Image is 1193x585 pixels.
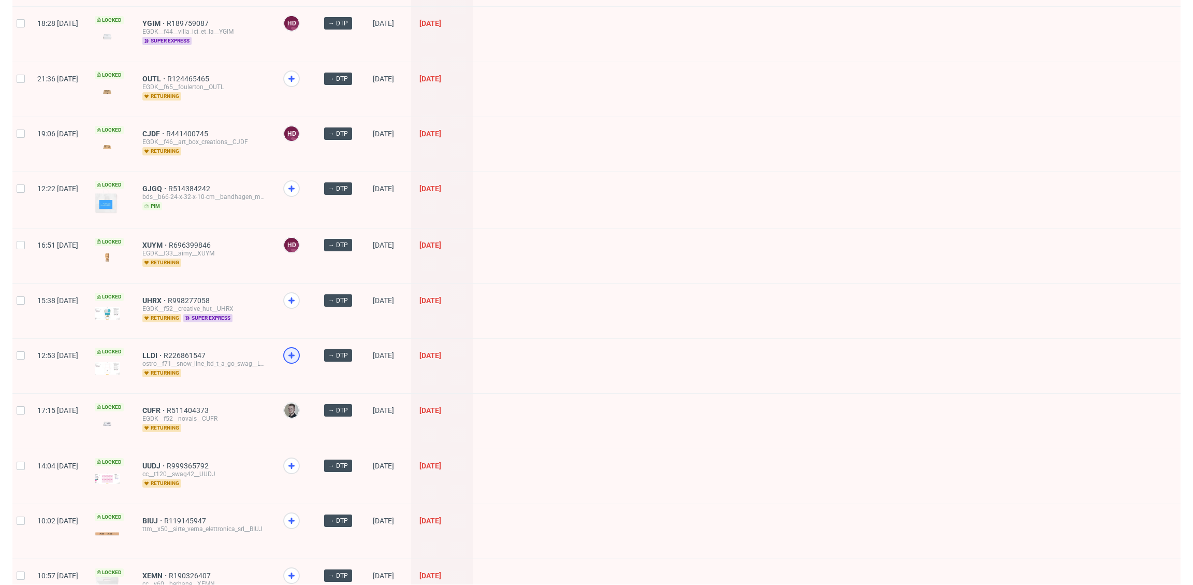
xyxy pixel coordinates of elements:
span: 21:36 [DATE] [37,75,78,83]
span: Locked [95,238,124,246]
a: R514384242 [168,184,212,193]
span: 12:22 [DATE] [37,184,78,193]
img: version_two_editor_design [95,84,120,98]
span: super express [183,314,232,322]
a: CJDF [142,130,166,138]
img: version_two_editor_design [95,140,120,154]
div: ostro__f71__snow_line_ltd_t_a_go_swag__LLDI [142,360,267,368]
span: Locked [95,293,124,301]
img: Krystian Gaza [284,403,299,418]
span: 10:02 [DATE] [37,517,78,525]
span: R511404373 [167,406,211,415]
span: Locked [95,16,124,24]
span: 10:57 [DATE] [37,572,78,580]
span: [DATE] [419,130,441,138]
span: Locked [95,568,124,577]
span: [DATE] [419,462,441,470]
a: R999365792 [167,462,211,470]
div: bds__b66-24-x-32-x-10-cm__bandhagen_medicinsk_fotvard_och_massageklinik_ab__GJGQ [142,193,267,201]
span: XEMN [142,572,169,580]
span: R998277058 [168,296,212,305]
span: → DTP [328,19,348,28]
span: Locked [95,458,124,466]
span: → DTP [328,240,348,250]
span: → DTP [328,129,348,138]
a: UHRX [142,296,168,305]
span: R119145947 [164,517,208,525]
figcaption: HD [284,238,299,252]
span: returning [142,259,181,267]
a: R124465465 [167,75,211,83]
img: version_two_editor_design.png [95,474,120,484]
img: version_two_editor_design [95,532,120,536]
span: [DATE] [419,75,441,83]
span: → DTP [328,296,348,305]
span: 19:06 [DATE] [37,130,78,138]
a: XUYM [142,241,169,249]
a: OUTL [142,75,167,83]
span: Locked [95,181,124,189]
span: [DATE] [373,130,394,138]
span: [DATE] [373,296,394,305]
img: version_two_editor_design.png [95,362,120,375]
span: Locked [95,126,124,134]
figcaption: HD [284,16,299,31]
span: Locked [95,348,124,356]
span: → DTP [328,74,348,83]
div: cc__t120__swag42__UUDJ [142,470,267,478]
span: [DATE] [373,572,394,580]
img: version_two_editor_design.png [95,30,120,44]
span: BIUJ [142,517,164,525]
a: R226861547 [164,351,208,360]
span: 16:51 [DATE] [37,241,78,249]
a: YGIM [142,19,167,27]
span: 18:28 [DATE] [37,19,78,27]
img: version_two_editor_design [95,417,120,431]
span: → DTP [328,406,348,415]
a: R696399846 [169,241,213,249]
span: → DTP [328,571,348,580]
span: → DTP [328,351,348,360]
span: UUDJ [142,462,167,470]
span: [DATE] [373,75,394,83]
span: returning [142,147,181,155]
a: CUFR [142,406,167,415]
a: LLDI [142,351,164,360]
span: → DTP [328,461,348,470]
span: [DATE] [373,462,394,470]
a: R190326407 [169,572,213,580]
div: EGDK__f33__aimy__XUYM [142,249,267,258]
span: [DATE] [419,572,441,580]
span: [DATE] [419,241,441,249]
span: 17:15 [DATE] [37,406,78,415]
span: returning [142,424,181,432]
div: ttm__x50__sirte_verna_elettronica_srl__BIUJ [142,525,267,533]
span: 15:38 [DATE] [37,296,78,305]
span: Locked [95,403,124,411]
div: EGDK__f65__foulerton__OUTL [142,83,267,91]
span: returning [142,369,181,377]
span: [DATE] [419,351,441,360]
span: [DATE] [373,19,394,27]
span: [DATE] [373,351,394,360]
span: [DATE] [419,296,441,305]
span: → DTP [328,184,348,193]
span: [DATE] [419,19,441,27]
span: [DATE] [373,184,394,193]
a: GJGQ [142,184,168,193]
img: version_two_editor_design [95,189,120,214]
span: 14:04 [DATE] [37,462,78,470]
span: R441400745 [166,130,210,138]
span: pim [142,202,162,210]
